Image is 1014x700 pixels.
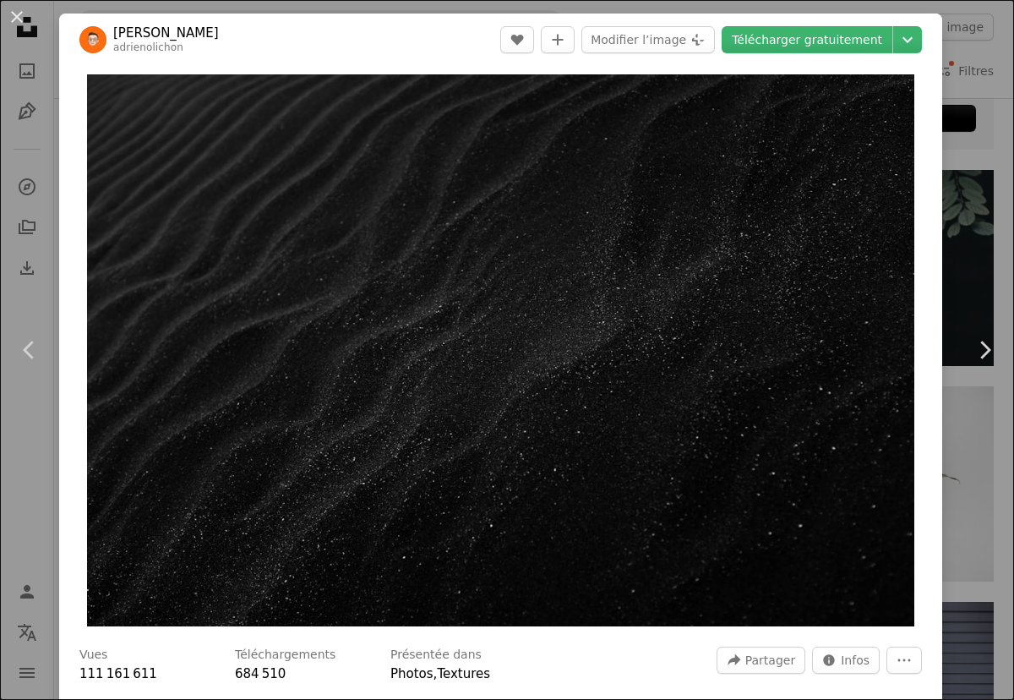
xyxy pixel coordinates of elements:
img: vague de sable gris [87,74,915,626]
span: Infos [841,648,870,673]
button: Modifier l’image [581,26,715,53]
h3: Téléchargements [235,647,335,664]
span: Partager [745,648,795,673]
button: Plus d’actions [886,647,922,674]
button: Ajouter à la collection [541,26,575,53]
img: Accéder au profil de Adrien Olichon [79,26,106,53]
button: Statistiques de cette image [812,647,880,674]
a: adrienolichon [113,41,183,53]
h3: Présentée dans [390,647,482,664]
button: J’aime [500,26,534,53]
h3: Vues [79,647,107,664]
a: Textures [437,666,490,681]
button: Zoom sur cette image [87,74,915,626]
span: , [433,666,438,681]
span: 684 510 [235,666,286,681]
a: [PERSON_NAME] [113,25,219,41]
a: Photos [390,666,433,681]
a: Télécharger gratuitement [722,26,892,53]
button: Choisissez la taille de téléchargement [893,26,922,53]
button: Partager cette image [717,647,805,674]
span: 111 161 611 [79,666,157,681]
a: Suivant [955,269,1014,431]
